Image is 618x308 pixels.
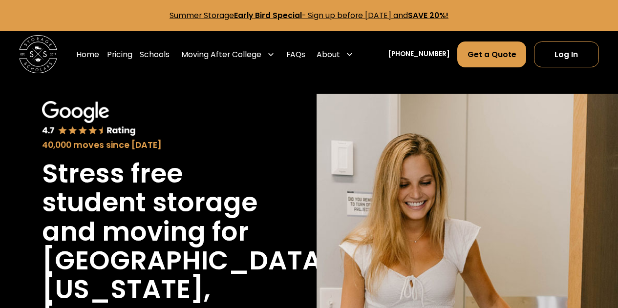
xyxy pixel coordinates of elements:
a: Summer StorageEarly Bird Special- Sign up before [DATE] andSAVE 20%! [170,10,448,21]
a: FAQs [286,41,305,68]
strong: SAVE 20%! [408,10,448,21]
strong: Early Bird Special [234,10,302,21]
a: Get a Quote [457,41,526,67]
div: Moving After College [181,49,261,60]
img: Storage Scholars main logo [19,35,57,73]
div: About [313,41,357,68]
img: Google 4.7 star rating [42,101,136,137]
h1: Stress free student storage and moving for [42,159,259,246]
a: [PHONE_NUMBER] [388,49,450,60]
div: About [317,49,340,60]
a: Schools [140,41,170,68]
a: Pricing [107,41,132,68]
div: Moving After College [177,41,278,68]
a: Log In [534,41,599,67]
a: home [19,35,57,73]
a: Home [76,41,99,68]
div: 40,000 moves since [DATE] [42,139,259,151]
